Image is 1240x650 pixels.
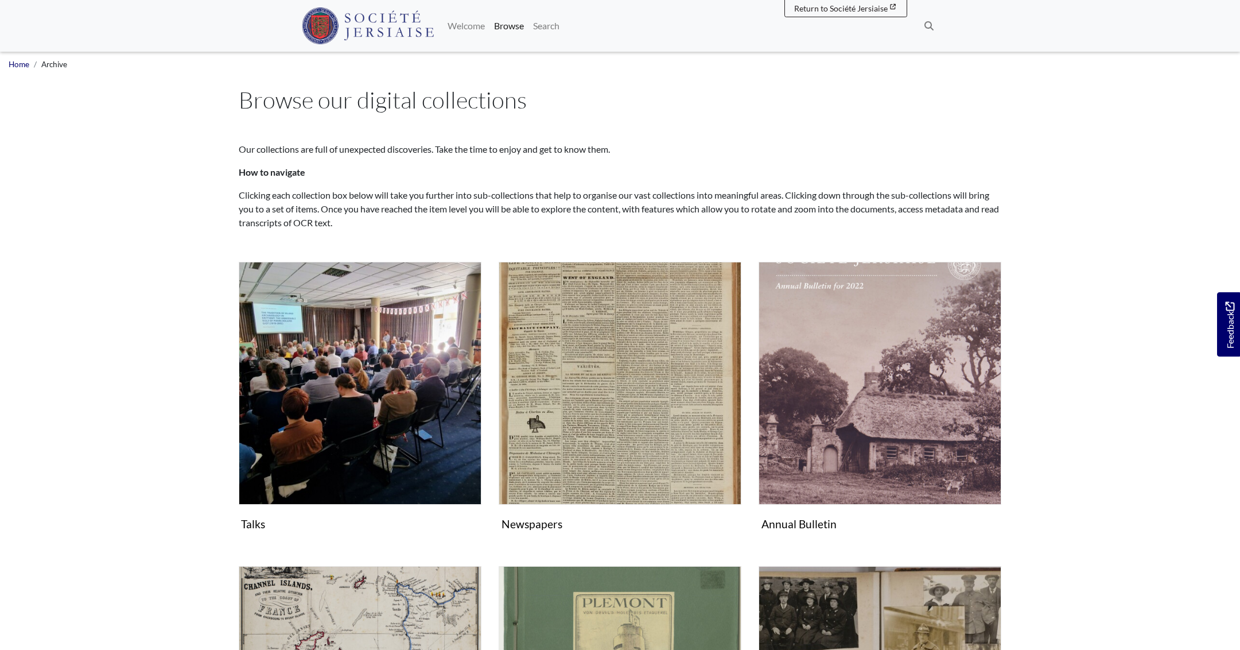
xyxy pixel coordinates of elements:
p: Our collections are full of unexpected discoveries. Take the time to enjoy and get to know them. [239,142,1002,156]
div: Subcollection [750,262,1010,552]
span: Archive [41,60,67,69]
img: Société Jersiaise [302,7,434,44]
img: Newspapers [499,262,741,505]
strong: How to navigate [239,167,305,177]
a: Browse [489,14,528,37]
a: Home [9,60,29,69]
div: Subcollection [230,262,490,552]
img: Annual Bulletin [759,262,1001,505]
a: Newspapers Newspapers [499,262,741,535]
a: Société Jersiaise logo [302,5,434,47]
a: Annual Bulletin Annual Bulletin [759,262,1001,535]
img: Talks [239,262,481,505]
p: Clicking each collection box below will take you further into sub-collections that help to organi... [239,188,1002,230]
div: Subcollection [490,262,750,552]
a: Search [528,14,564,37]
a: Would you like to provide feedback? [1217,292,1240,357]
span: Return to Société Jersiaise [794,3,888,13]
span: Feedback [1223,302,1237,349]
a: Talks Talks [239,262,481,535]
a: Welcome [443,14,489,37]
h1: Browse our digital collections [239,86,1002,114]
